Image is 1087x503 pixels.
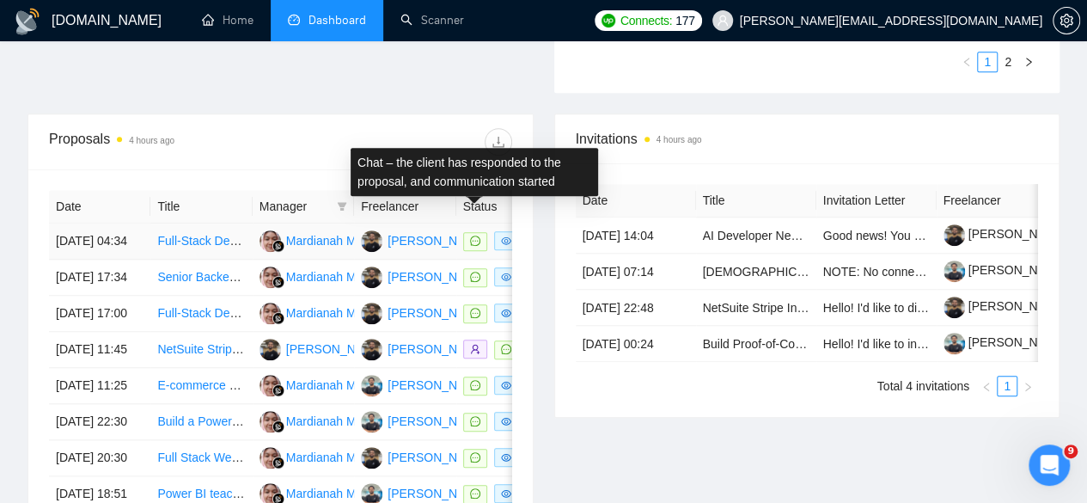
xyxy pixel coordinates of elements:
img: MJ [361,230,382,252]
span: 9 [1064,445,1078,458]
th: Freelancer [354,190,455,224]
div: Mardianah Mardianah [286,448,403,467]
a: MJ[PERSON_NAME] [361,269,486,283]
time: 4 hours ago [129,136,174,145]
li: Next Page [1018,52,1039,72]
div: [PERSON_NAME] [286,340,385,359]
td: Full-Stack Developer for Secure 3D Printer Touchscreen Platform [150,296,252,332]
td: [DATE] 22:48 [576,290,696,326]
img: gigradar-bm.png [272,457,284,469]
a: TS[PERSON_NAME] [361,414,486,427]
th: Manager [253,190,354,224]
span: Connects: [620,11,672,30]
img: MJ [361,447,382,469]
a: [PERSON_NAME] [943,299,1067,313]
span: user-add [470,344,480,354]
div: Mardianah Mardianah [286,412,403,431]
a: [PERSON_NAME] [943,335,1067,349]
img: MM [260,230,281,252]
span: message [501,344,511,354]
td: [DATE] 14:04 [576,218,696,254]
td: [DATE] 20:30 [49,440,150,476]
button: left [976,376,997,396]
td: NetSuite Stripe Integration [150,332,252,368]
time: 4 hours ago [656,135,702,144]
a: homeHome [202,13,253,28]
div: Chat – the client has responded to the proposal, and communication started [351,148,598,196]
a: searchScanner [400,13,464,28]
th: Invitation Letter [816,184,937,218]
img: gigradar-bm.png [272,240,284,252]
span: right [1023,382,1033,392]
span: eye [501,272,511,282]
span: message [470,236,480,246]
span: message [470,380,480,390]
span: message [470,488,480,499]
div: Mardianah Mardianah [286,484,403,503]
div: Mardianah Mardianah [286,267,403,286]
span: message [470,416,480,426]
span: filter [333,193,351,219]
div: [PERSON_NAME] [388,412,486,431]
button: left [956,52,977,72]
img: MJ [361,267,382,288]
span: eye [501,488,511,499]
a: Full-Stack Developer for Secure 3D Printer Touchscreen Platform [157,306,504,320]
span: Manager [260,197,330,216]
img: gigradar-bm.png [272,384,284,396]
td: [DATE] 17:34 [49,260,150,296]
span: setting [1053,14,1079,28]
a: Build a Power BI (Microsoft or Google) for Amazon Seller/ Vendor data. [157,414,535,428]
img: MJ [361,303,382,324]
a: setting [1053,14,1080,28]
li: 2 [998,52,1018,72]
span: user [717,15,729,27]
li: 1 [977,52,998,72]
span: filter [337,201,347,212]
th: Title [150,190,252,224]
li: Total 4 invitations [877,376,969,396]
span: message [470,272,480,282]
td: Native Speakers of Tamil – Talent Bench for Future Managed Services Recording Projects [696,254,816,290]
img: gigradar-bm.png [272,312,284,324]
td: AI Developer Needed for Knowledge Base and Package Builder Integration with Stripe [696,218,816,254]
button: right [1018,52,1039,72]
span: left [962,57,972,67]
a: Full Stack Web Developer (Next.js + React.js Must-Have) [157,451,463,464]
a: [PERSON_NAME] [943,263,1067,277]
a: MMMardianah Mardianah [260,233,403,247]
span: download [485,135,511,149]
button: setting [1053,7,1080,34]
a: 1 [998,377,1017,396]
a: MMMardianah Mardianah [260,377,403,391]
a: MJ[PERSON_NAME] [361,341,486,355]
a: MJ[PERSON_NAME] [361,450,486,463]
span: message [470,452,480,463]
td: [DATE] 04:34 [49,224,150,260]
td: [DATE] 00:24 [576,326,696,362]
span: dashboard [288,14,300,26]
li: Previous Page [956,52,977,72]
td: Full Stack Web Developer (Next.js + React.js Must-Have) [150,440,252,476]
a: [PERSON_NAME] [943,227,1067,241]
a: TS[PERSON_NAME] [361,486,486,500]
li: Next Page [1017,376,1038,396]
td: [DATE] 22:30 [49,404,150,440]
div: [PERSON_NAME] [388,484,486,503]
img: logo [14,8,41,35]
span: eye [501,380,511,390]
td: Full-Stack Developer for AI Photo-Organization MVP (Vision API, AWS/GCP) [150,224,252,260]
img: gigradar-bm.png [272,276,284,288]
button: right [1017,376,1038,396]
span: Invitations [576,128,1039,150]
img: TS [361,375,382,396]
td: [DATE] 17:00 [49,296,150,332]
span: Dashboard [308,13,366,28]
th: Date [49,190,150,224]
img: c1Nwmv2xWVFyeze9Zxv0OiU5w5tAO1YS58-6IpycFbltbtWERR0WWCXrMI2C9Yw9j8 [943,224,965,246]
img: c1Nwmv2xWVFyeze9Zxv0OiU5w5tAO1YS58-6IpycFbltbtWERR0WWCXrMI2C9Yw9j8 [943,297,965,318]
td: Build Proof-of-Concept Pipeline in Alteryx (Based on Existing SSIS Package) [696,326,816,362]
span: left [981,382,992,392]
span: eye [501,452,511,463]
span: 177 [675,11,694,30]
